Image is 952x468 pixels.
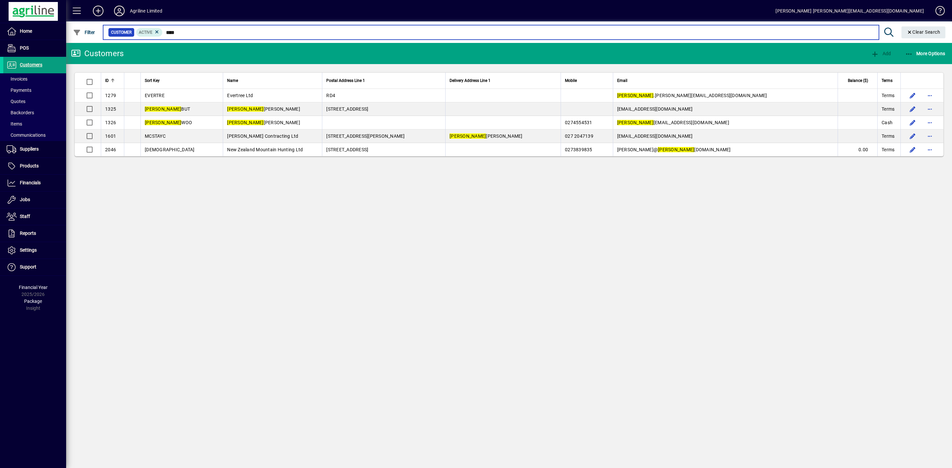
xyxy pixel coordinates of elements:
[227,106,263,112] em: [PERSON_NAME]
[617,133,693,139] span: [EMAIL_ADDRESS][DOMAIN_NAME]
[907,131,918,141] button: Edit
[20,247,37,253] span: Settings
[905,51,945,56] span: More Options
[903,48,947,59] button: More Options
[145,120,181,125] em: [PERSON_NAME]
[20,180,41,185] span: Financials
[565,147,592,152] span: 0273839835
[907,144,918,155] button: Edit
[227,77,318,84] div: Name
[3,96,66,107] a: Quotes
[617,147,731,152] span: [PERSON_NAME]@ [DOMAIN_NAME]
[925,104,935,114] button: More options
[617,77,627,84] span: Email
[7,110,34,115] span: Backorders
[450,133,523,139] span: [PERSON_NAME]
[3,259,66,275] a: Support
[925,131,935,141] button: More options
[139,30,152,35] span: Active
[907,104,918,114] button: Edit
[931,1,944,23] a: Knowledge Base
[105,133,116,139] span: 1601
[882,119,892,126] span: Cash
[925,117,935,128] button: More options
[3,107,66,118] a: Backorders
[658,147,694,152] em: [PERSON_NAME]
[838,143,877,156] td: 0.00
[617,93,767,98] span: .[PERSON_NAME][EMAIL_ADDRESS][DOMAIN_NAME]
[775,6,924,16] div: [PERSON_NAME] [PERSON_NAME][EMAIL_ADDRESS][DOMAIN_NAME]
[882,77,892,84] span: Terms
[326,106,368,112] span: [STREET_ADDRESS]
[3,175,66,191] a: Financials
[105,77,120,84] div: ID
[71,48,124,59] div: Customers
[907,90,918,101] button: Edit
[20,28,32,34] span: Home
[617,120,729,125] span: [EMAIL_ADDRESS][DOMAIN_NAME]
[617,120,654,125] em: [PERSON_NAME]
[109,5,130,17] button: Profile
[20,264,36,270] span: Support
[20,146,39,152] span: Suppliers
[907,29,940,35] span: Clear Search
[3,73,66,85] a: Invoices
[565,133,593,139] span: 027 2047139
[7,132,46,138] span: Communications
[20,214,30,219] span: Staff
[882,146,894,153] span: Terms
[227,120,300,125] span: [PERSON_NAME]
[901,26,946,38] button: Clear
[7,99,25,104] span: Quotes
[145,133,166,139] span: MCSTAYC
[19,285,48,290] span: Financial Year
[3,225,66,242] a: Reports
[882,92,894,99] span: Terms
[7,76,27,82] span: Invoices
[3,158,66,174] a: Products
[71,26,97,38] button: Filter
[3,85,66,96] a: Payments
[326,147,368,152] span: [STREET_ADDRESS]
[20,163,39,168] span: Products
[450,133,486,139] em: [PERSON_NAME]
[145,120,192,125] span: WOO
[617,77,834,84] div: Email
[105,120,116,125] span: 1326
[130,6,162,16] div: Agriline Limited
[105,147,116,152] span: 2046
[111,29,132,36] span: Customer
[145,106,181,112] em: [PERSON_NAME]
[925,90,935,101] button: More options
[617,106,693,112] span: [EMAIL_ADDRESS][DOMAIN_NAME]
[565,77,609,84] div: Mobile
[227,106,300,112] span: [PERSON_NAME]
[7,121,22,126] span: Items
[617,93,654,98] em: [PERSON_NAME]
[20,45,29,51] span: POS
[907,117,918,128] button: Edit
[145,93,165,98] span: EVERTRE
[227,120,263,125] em: [PERSON_NAME]
[24,299,42,304] span: Package
[145,77,160,84] span: Sort Key
[925,144,935,155] button: More options
[3,118,66,129] a: Items
[227,133,298,139] span: [PERSON_NAME] Contracting Ltd
[450,77,491,84] span: Delivery Address Line 1
[326,77,365,84] span: Postal Address Line 1
[3,141,66,158] a: Suppliers
[3,23,66,40] a: Home
[3,208,66,225] a: Staff
[869,48,892,59] button: Add
[145,106,190,112] span: BUT
[326,133,405,139] span: [STREET_ADDRESS][PERSON_NAME]
[145,147,195,152] span: [DEMOGRAPHIC_DATA]
[136,28,163,37] mat-chip: Activation Status: Active
[882,106,894,112] span: Terms
[227,147,303,152] span: New Zealand Mountain Hunting Ltd
[565,77,577,84] span: Mobile
[7,88,31,93] span: Payments
[20,62,42,67] span: Customers
[73,30,95,35] span: Filter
